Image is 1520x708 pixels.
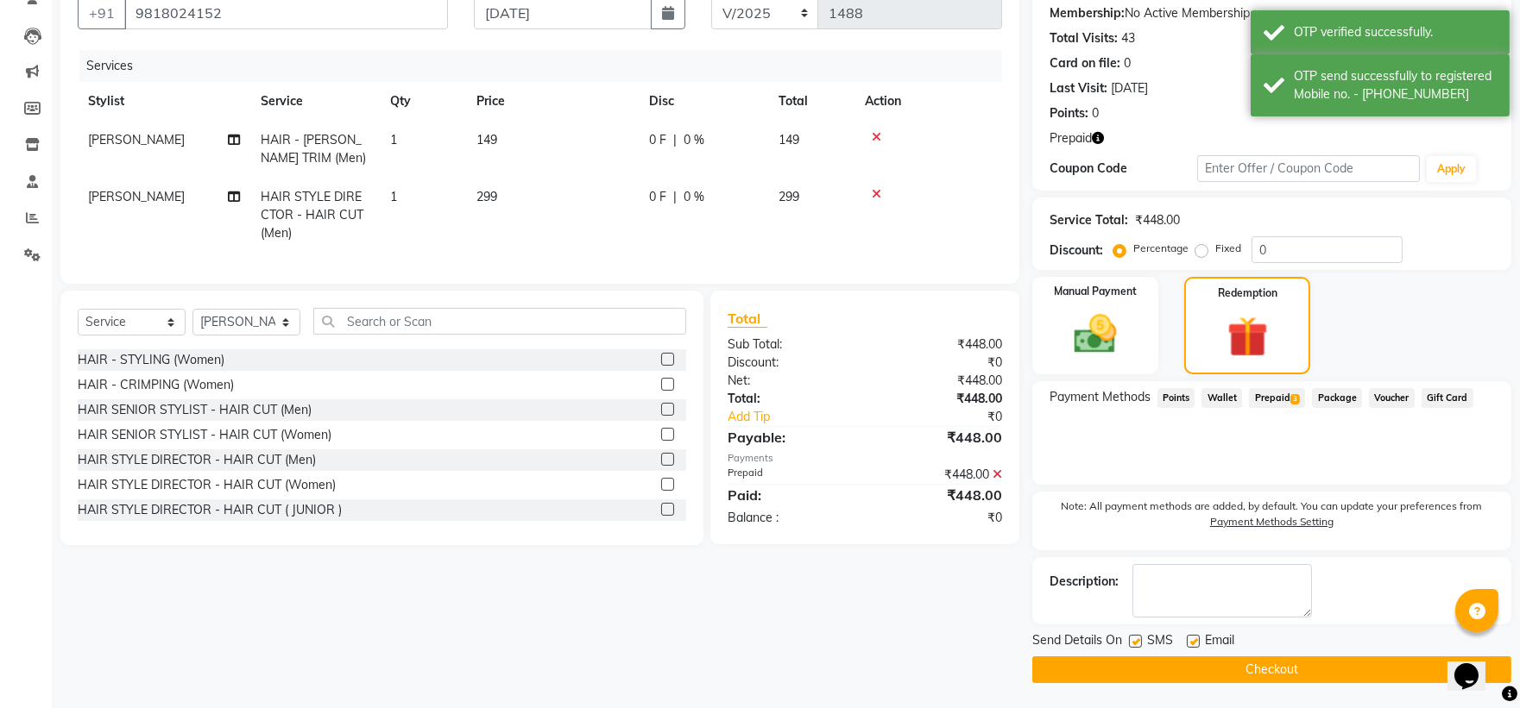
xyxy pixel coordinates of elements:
[1050,211,1128,229] div: Service Total:
[1427,156,1476,182] button: Apply
[1050,4,1494,22] div: No Active Membership
[1050,29,1118,47] div: Total Visits:
[779,189,799,204] span: 299
[1050,129,1092,147] span: Prepaid
[855,82,1002,121] th: Action
[865,372,1015,390] div: ₹448.00
[715,427,865,448] div: Payable:
[673,131,677,149] span: |
[390,132,397,147] span: 1
[684,188,704,206] span: 0 %
[476,189,497,204] span: 299
[78,451,316,469] div: HAIR STYLE DIRECTOR - HAIR CUT (Men)
[313,308,686,335] input: Search or Scan
[1218,285,1277,301] label: Redemption
[261,189,363,241] span: HAIR STYLE DIRECTOR - HAIR CUT (Men)
[649,188,666,206] span: 0 F
[1050,104,1088,122] div: Points:
[79,50,1015,82] div: Services
[78,351,224,369] div: HAIR - STYLING (Women)
[890,408,1015,426] div: ₹0
[1050,160,1198,178] div: Coupon Code
[78,376,234,394] div: HAIR - CRIMPING (Women)
[1135,211,1180,229] div: ₹448.00
[476,132,497,147] span: 149
[715,335,865,354] div: Sub Total:
[1032,656,1511,683] button: Checkout
[1133,241,1189,256] label: Percentage
[1290,394,1300,404] span: 3
[865,354,1015,372] div: ₹0
[1447,639,1503,691] iframe: chat widget
[1157,388,1195,408] span: Points
[715,408,890,426] a: Add Tip
[1050,388,1151,406] span: Payment Methods
[1294,23,1497,41] div: OTP verified successfully.
[1092,104,1099,122] div: 0
[1054,284,1137,299] label: Manual Payment
[1050,573,1119,591] div: Description:
[380,82,466,121] th: Qty
[1422,388,1473,408] span: Gift Card
[88,132,185,147] span: [PERSON_NAME]
[1147,631,1173,653] span: SMS
[715,509,865,527] div: Balance :
[649,131,666,149] span: 0 F
[865,427,1015,448] div: ₹448.00
[1050,241,1103,260] div: Discount:
[1050,4,1125,22] div: Membership:
[1050,498,1494,536] label: Note: All payment methods are added, by default. You can update your preferences from
[865,509,1015,527] div: ₹0
[1215,241,1241,256] label: Fixed
[715,372,865,390] div: Net:
[639,82,768,121] th: Disc
[715,466,865,484] div: Prepaid
[1294,67,1497,103] div: OTP send successfully to registered Mobile no. - 919818024152
[1197,155,1420,182] input: Enter Offer / Coupon Code
[865,466,1015,484] div: ₹448.00
[673,188,677,206] span: |
[88,189,185,204] span: [PERSON_NAME]
[1369,388,1415,408] span: Voucher
[1205,631,1234,653] span: Email
[728,310,767,328] span: Total
[865,390,1015,408] div: ₹448.00
[1210,514,1334,529] label: Payment Methods Setting
[1312,388,1362,408] span: Package
[715,390,865,408] div: Total:
[1201,388,1242,408] span: Wallet
[684,131,704,149] span: 0 %
[865,485,1015,505] div: ₹448.00
[78,82,250,121] th: Stylist
[261,132,366,166] span: HAIR - [PERSON_NAME] TRIM (Men)
[1111,79,1148,97] div: [DATE]
[728,451,1001,466] div: Payments
[865,335,1015,354] div: ₹448.00
[1061,310,1130,359] img: _cash.svg
[1050,79,1107,97] div: Last Visit:
[1214,311,1281,362] img: _gift.svg
[466,82,639,121] th: Price
[78,476,336,494] div: HAIR STYLE DIRECTOR - HAIR CUT (Women)
[1032,631,1122,653] span: Send Details On
[715,354,865,372] div: Discount:
[1249,388,1305,408] span: Prepaid
[1050,54,1120,72] div: Card on file:
[1124,54,1131,72] div: 0
[715,485,865,505] div: Paid:
[78,426,331,444] div: HAIR SENIOR STYLIST - HAIR CUT (Women)
[1121,29,1135,47] div: 43
[250,82,380,121] th: Service
[390,189,397,204] span: 1
[768,82,855,121] th: Total
[779,132,799,147] span: 149
[78,401,312,419] div: HAIR SENIOR STYLIST - HAIR CUT (Men)
[78,501,342,519] div: HAIR STYLE DIRECTOR - HAIR CUT ( JUNIOR )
